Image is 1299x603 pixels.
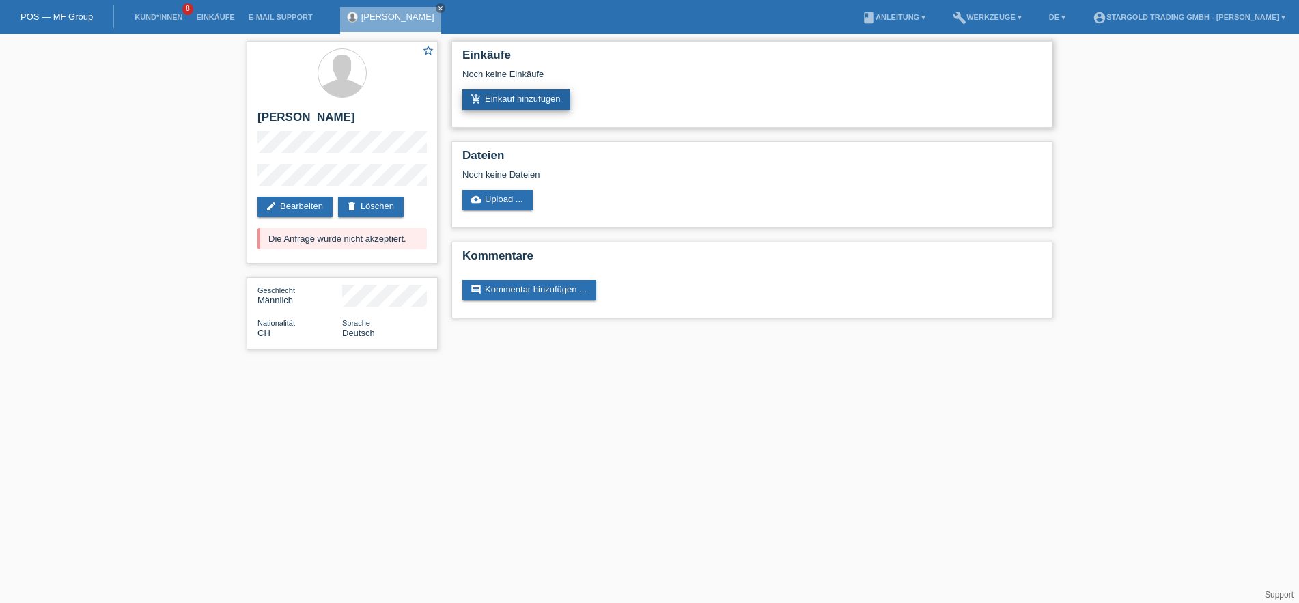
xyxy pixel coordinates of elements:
[342,328,375,338] span: Deutsch
[462,48,1042,69] h2: Einkäufe
[422,44,434,57] i: star_border
[361,12,434,22] a: [PERSON_NAME]
[20,12,93,22] a: POS — MF Group
[462,69,1042,89] div: Noch keine Einkäufe
[257,328,270,338] span: Schweiz
[242,13,320,21] a: E-Mail Support
[946,13,1029,21] a: buildWerkzeuge ▾
[462,149,1042,169] h2: Dateien
[257,111,427,131] h2: [PERSON_NAME]
[257,286,295,294] span: Geschlecht
[128,13,189,21] a: Kund*innen
[182,3,193,15] span: 8
[462,169,880,180] div: Noch keine Dateien
[471,194,481,205] i: cloud_upload
[257,197,333,217] a: editBearbeiten
[1086,13,1292,21] a: account_circleStargold Trading GmbH - [PERSON_NAME] ▾
[462,280,596,300] a: commentKommentar hinzufügen ...
[471,284,481,295] i: comment
[338,197,404,217] a: deleteLöschen
[257,228,427,249] div: Die Anfrage wurde nicht akzeptiert.
[462,190,533,210] a: cloud_uploadUpload ...
[189,13,241,21] a: Einkäufe
[257,319,295,327] span: Nationalität
[1265,590,1294,600] a: Support
[1093,11,1106,25] i: account_circle
[422,44,434,59] a: star_border
[257,285,342,305] div: Männlich
[471,94,481,104] i: add_shopping_cart
[953,11,966,25] i: build
[437,5,444,12] i: close
[862,11,876,25] i: book
[342,319,370,327] span: Sprache
[462,249,1042,270] h2: Kommentare
[462,89,570,110] a: add_shopping_cartEinkauf hinzufügen
[266,201,277,212] i: edit
[855,13,932,21] a: bookAnleitung ▾
[346,201,357,212] i: delete
[436,3,445,13] a: close
[1042,13,1072,21] a: DE ▾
